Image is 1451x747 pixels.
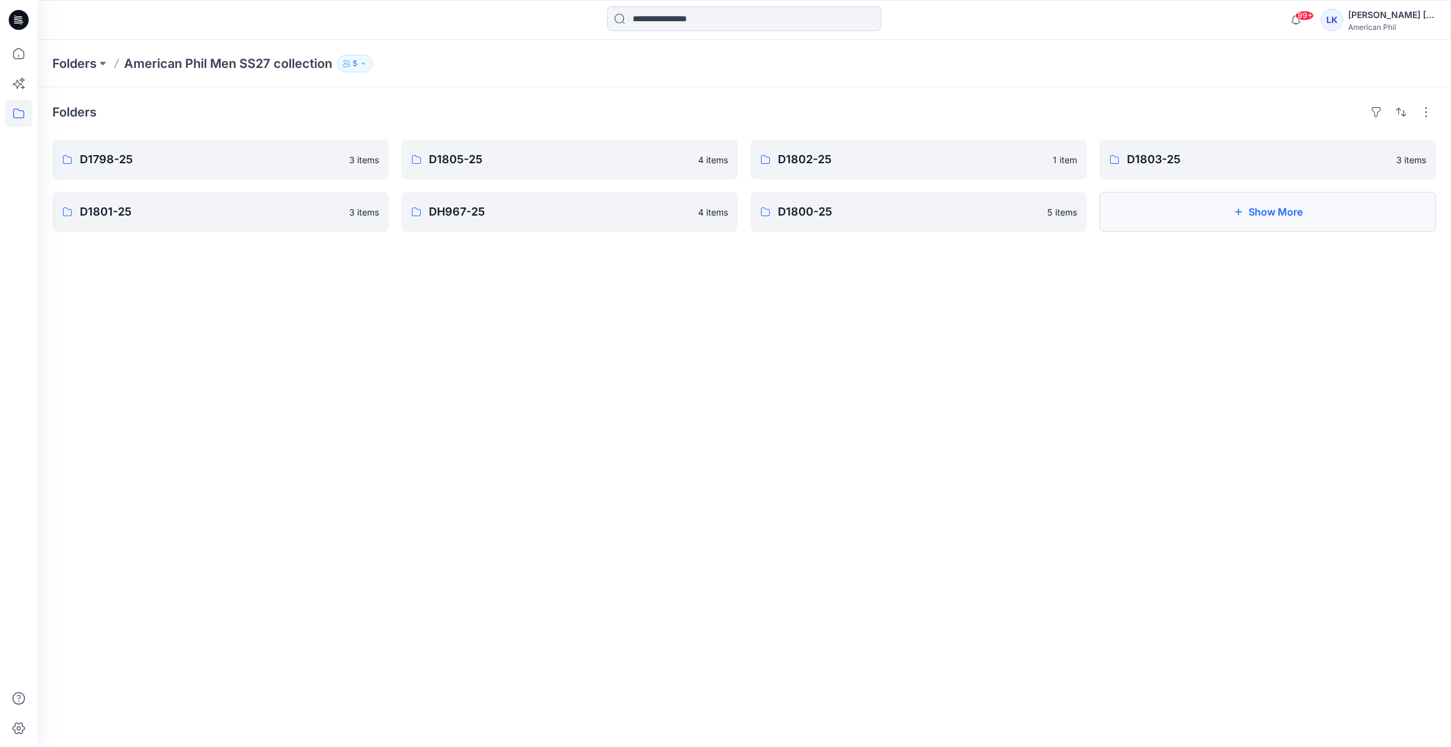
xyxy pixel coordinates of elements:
[349,206,379,219] p: 3 items
[1047,206,1077,219] p: 5 items
[429,203,691,221] p: DH967-25
[429,151,691,168] p: D1805-25
[349,153,379,166] p: 3 items
[80,203,342,221] p: D1801-25
[778,203,1040,221] p: D1800-25
[1348,7,1435,22] div: [PERSON_NAME] [PERSON_NAME]
[1099,192,1436,232] button: Show More
[353,57,357,70] p: 5
[1099,140,1436,179] a: D1803-253 items
[80,151,342,168] p: D1798-25
[750,192,1087,232] a: D1800-255 items
[52,192,389,232] a: D1801-253 items
[52,55,97,72] a: Folders
[698,153,728,166] p: 4 items
[124,55,332,72] p: American Phil Men SS27 collection
[337,55,373,72] button: 5
[750,140,1087,179] a: D1802-251 item
[1396,153,1426,166] p: 3 items
[1321,9,1343,31] div: LK
[1348,22,1435,32] div: American Phil
[1295,11,1314,21] span: 99+
[778,151,1045,168] p: D1802-25
[401,140,738,179] a: D1805-254 items
[401,192,738,232] a: DH967-254 items
[52,140,389,179] a: D1798-253 items
[52,105,97,120] h4: Folders
[698,206,728,219] p: 4 items
[1053,153,1077,166] p: 1 item
[1127,151,1389,168] p: D1803-25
